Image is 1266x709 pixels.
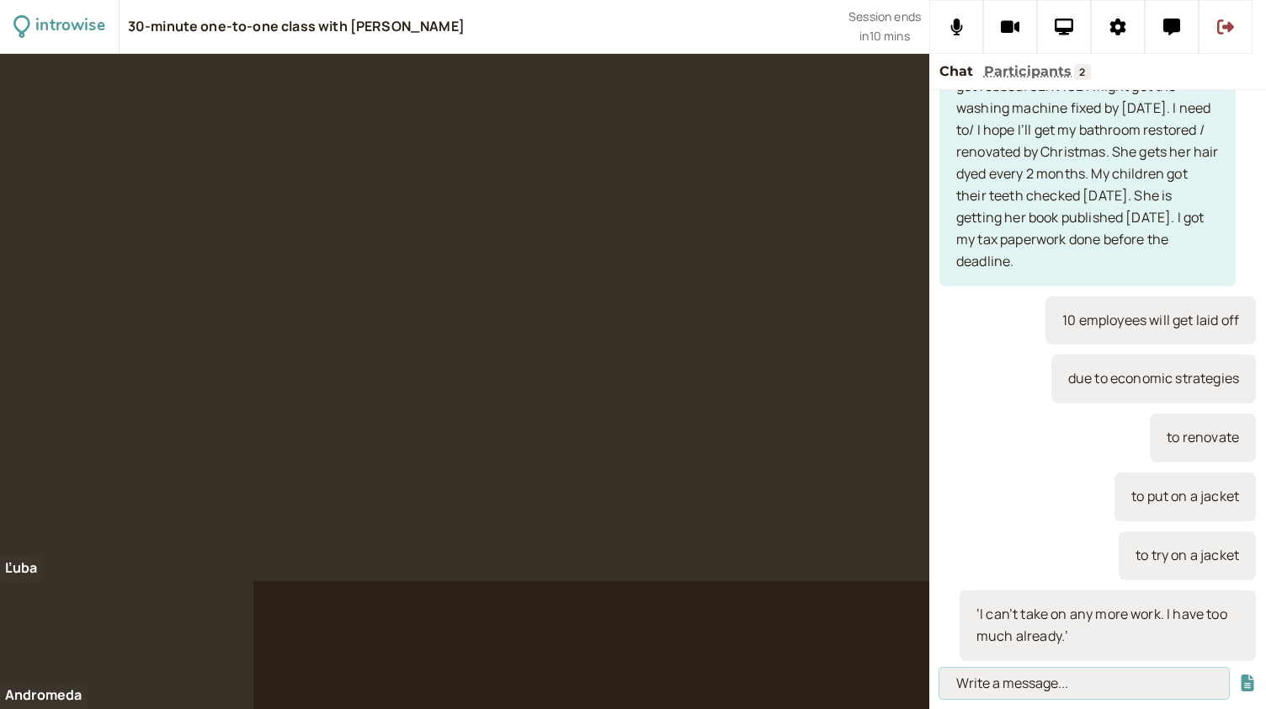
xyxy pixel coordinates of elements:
div: 9/10/2025, 7:48:50 AM [960,590,1256,661]
div: 9/10/2025, 7:47:21 AM [1150,413,1256,462]
div: introwise [35,13,104,40]
span: 2 [1074,64,1091,80]
div: Scheduled session end time. Don't worry, your call will continue [848,8,921,45]
button: Share a file [1239,674,1256,692]
div: 9/10/2025, 7:46:12 AM [1045,296,1256,345]
div: 9/10/2025, 7:46:37 AM [1051,354,1256,403]
button: Participants [984,61,1072,83]
div: 9/10/2025, 7:48:21 AM [1114,472,1256,521]
div: 30-minute one-to-one class with [PERSON_NAME] [128,18,465,36]
button: Chat [939,61,974,83]
input: Write a message... [939,668,1229,699]
span: in 10 mins [859,27,909,46]
span: Session ends [848,8,921,27]
div: 9/10/2025, 7:48:38 AM [1119,531,1256,580]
